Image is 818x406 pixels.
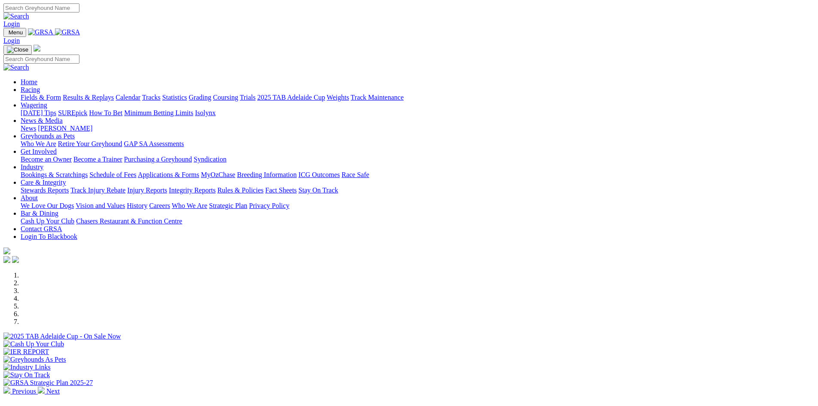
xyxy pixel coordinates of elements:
[21,117,63,124] a: News & Media
[3,247,10,254] img: logo-grsa-white.png
[298,171,340,178] a: ICG Outcomes
[21,217,74,225] a: Cash Up Your Club
[21,156,72,163] a: Become an Owner
[124,140,184,147] a: GAP SA Assessments
[127,186,167,194] a: Injury Reports
[21,132,75,140] a: Greyhounds as Pets
[21,210,58,217] a: Bar & Dining
[21,140,815,148] div: Greyhounds as Pets
[21,140,56,147] a: Who We Are
[58,140,122,147] a: Retire Your Greyhound
[21,202,815,210] div: About
[76,202,125,209] a: Vision and Values
[7,46,28,53] img: Close
[257,94,325,101] a: 2025 TAB Adelaide Cup
[21,94,815,101] div: Racing
[89,171,136,178] a: Schedule of Fees
[249,202,289,209] a: Privacy Policy
[341,171,369,178] a: Race Safe
[21,225,62,232] a: Contact GRSA
[351,94,404,101] a: Track Maintenance
[3,379,93,387] img: GRSA Strategic Plan 2025-27
[3,37,20,44] a: Login
[162,94,187,101] a: Statistics
[21,125,815,132] div: News & Media
[169,186,216,194] a: Integrity Reports
[3,371,50,379] img: Stay On Track
[12,388,36,395] span: Previous
[3,64,29,71] img: Search
[21,171,815,179] div: Industry
[213,94,238,101] a: Coursing
[237,171,297,178] a: Breeding Information
[3,333,121,340] img: 2025 TAB Adelaide Cup - On Sale Now
[201,171,235,178] a: MyOzChase
[3,387,10,394] img: chevron-left-pager-white.svg
[172,202,207,209] a: Who We Are
[12,256,19,263] img: twitter.svg
[116,94,140,101] a: Calendar
[3,3,79,12] input: Search
[138,171,199,178] a: Applications & Forms
[3,340,64,348] img: Cash Up Your Club
[73,156,122,163] a: Become a Trainer
[76,217,182,225] a: Chasers Restaurant & Function Centre
[124,109,193,116] a: Minimum Betting Limits
[265,186,297,194] a: Fact Sheets
[21,186,69,194] a: Stewards Reports
[28,28,53,36] img: GRSA
[240,94,255,101] a: Trials
[3,356,66,363] img: Greyhounds As Pets
[209,202,247,209] a: Strategic Plan
[217,186,264,194] a: Rules & Policies
[3,12,29,20] img: Search
[38,388,60,395] a: Next
[21,233,77,240] a: Login To Blackbook
[194,156,226,163] a: Syndication
[21,156,815,163] div: Get Involved
[9,29,23,36] span: Menu
[58,109,87,116] a: SUREpick
[3,20,20,27] a: Login
[3,256,10,263] img: facebook.svg
[124,156,192,163] a: Purchasing a Greyhound
[21,125,36,132] a: News
[3,388,38,395] a: Previous
[3,45,32,55] button: Toggle navigation
[298,186,338,194] a: Stay On Track
[327,94,349,101] a: Weights
[21,202,74,209] a: We Love Our Dogs
[195,109,216,116] a: Isolynx
[21,109,56,116] a: [DATE] Tips
[89,109,123,116] a: How To Bet
[21,94,61,101] a: Fields & Form
[21,78,37,85] a: Home
[3,28,26,37] button: Toggle navigation
[3,348,49,356] img: IER REPORT
[63,94,114,101] a: Results & Replays
[189,94,211,101] a: Grading
[21,217,815,225] div: Bar & Dining
[21,86,40,93] a: Racing
[142,94,161,101] a: Tracks
[21,148,57,155] a: Get Involved
[21,101,47,109] a: Wagering
[21,186,815,194] div: Care & Integrity
[21,163,43,171] a: Industry
[33,45,40,52] img: logo-grsa-white.png
[127,202,147,209] a: History
[21,194,38,201] a: About
[70,186,125,194] a: Track Injury Rebate
[55,28,80,36] img: GRSA
[21,109,815,117] div: Wagering
[38,125,92,132] a: [PERSON_NAME]
[3,363,51,371] img: Industry Links
[46,388,60,395] span: Next
[21,179,66,186] a: Care & Integrity
[21,171,88,178] a: Bookings & Scratchings
[3,55,79,64] input: Search
[149,202,170,209] a: Careers
[38,387,45,394] img: chevron-right-pager-white.svg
